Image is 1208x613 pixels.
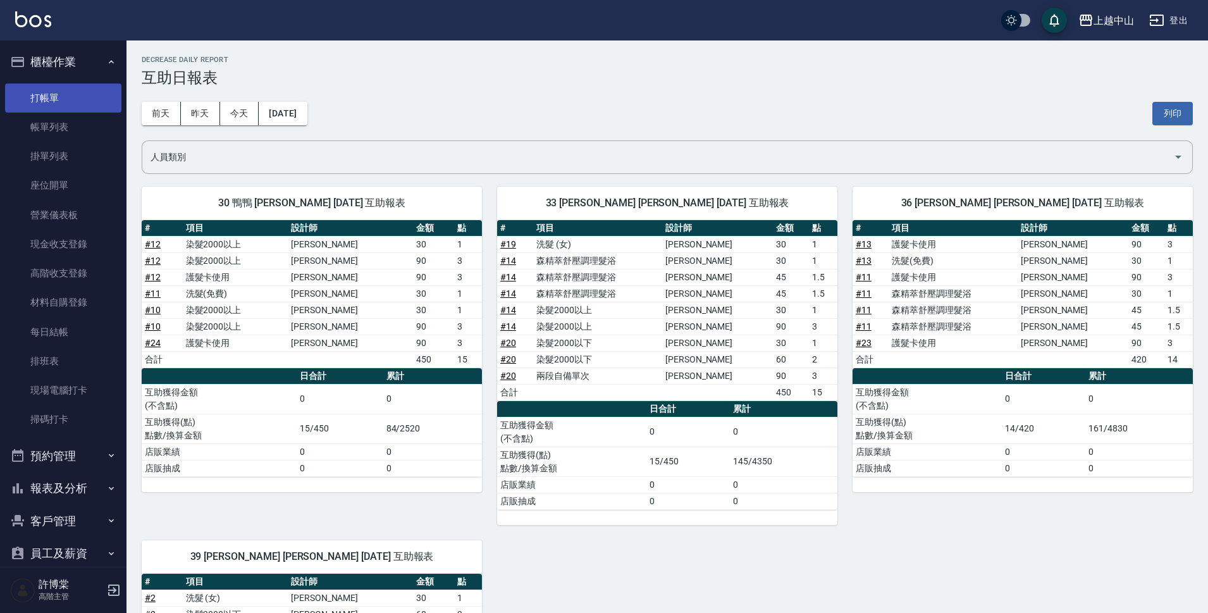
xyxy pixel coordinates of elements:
[809,236,837,252] td: 1
[533,285,662,302] td: 森精萃舒壓調理髮浴
[1018,285,1128,302] td: [PERSON_NAME]
[1085,443,1193,460] td: 0
[1164,220,1193,237] th: 點
[183,252,288,269] td: 染髮2000以上
[533,302,662,318] td: 染髮2000以上
[183,269,288,285] td: 護髮卡使用
[5,376,121,405] a: 現場電腦打卡
[1128,318,1164,335] td: 45
[1073,8,1139,34] button: 上越中山
[730,493,837,509] td: 0
[773,252,809,269] td: 30
[454,302,482,318] td: 1
[809,220,837,237] th: 點
[1164,269,1193,285] td: 3
[220,102,259,125] button: 今天
[183,220,288,237] th: 項目
[1128,285,1164,302] td: 30
[856,256,872,266] a: #13
[773,285,809,302] td: 45
[1164,318,1193,335] td: 1.5
[5,318,121,347] a: 每日結帳
[1128,220,1164,237] th: 金額
[809,302,837,318] td: 1
[297,384,383,414] td: 0
[497,417,646,447] td: 互助獲得金額 (不含點)
[662,351,773,368] td: [PERSON_NAME]
[773,318,809,335] td: 90
[288,335,413,351] td: [PERSON_NAME]
[413,318,454,335] td: 90
[853,460,1002,476] td: 店販抽成
[853,414,1002,443] td: 互助獲得(點) 點數/換算金額
[288,285,413,302] td: [PERSON_NAME]
[1094,13,1134,28] div: 上越中山
[1164,252,1193,269] td: 1
[5,46,121,78] button: 櫃檯作業
[288,590,413,606] td: [PERSON_NAME]
[5,347,121,376] a: 排班表
[288,236,413,252] td: [PERSON_NAME]
[889,318,1018,335] td: 森精萃舒壓調理髮浴
[454,236,482,252] td: 1
[773,236,809,252] td: 30
[646,493,730,509] td: 0
[145,338,161,348] a: #24
[500,239,516,249] a: #19
[1002,443,1085,460] td: 0
[497,493,646,509] td: 店販抽成
[142,351,183,368] td: 合計
[413,574,454,590] th: 金額
[500,371,516,381] a: #20
[1002,414,1085,443] td: 14/420
[10,578,35,603] img: Person
[853,368,1193,477] table: a dense table
[383,368,482,385] th: 累計
[142,368,482,477] table: a dense table
[5,113,121,142] a: 帳單列表
[145,239,161,249] a: #12
[288,220,413,237] th: 設計師
[730,401,837,418] th: 累計
[1018,269,1128,285] td: [PERSON_NAME]
[145,321,161,331] a: #10
[1128,302,1164,318] td: 45
[383,460,482,476] td: 0
[259,102,307,125] button: [DATE]
[1018,236,1128,252] td: [PERSON_NAME]
[1018,220,1128,237] th: 設計師
[856,321,872,331] a: #11
[889,285,1018,302] td: 森精萃舒壓調理髮浴
[142,460,297,476] td: 店販抽成
[1085,460,1193,476] td: 0
[5,84,121,113] a: 打帳單
[809,384,837,400] td: 15
[183,302,288,318] td: 染髮2000以上
[533,335,662,351] td: 染髮2000以下
[297,368,383,385] th: 日合計
[39,591,103,602] p: 高階主管
[809,368,837,384] td: 3
[889,236,1018,252] td: 護髮卡使用
[454,318,482,335] td: 3
[1042,8,1067,33] button: save
[500,338,516,348] a: #20
[157,197,467,209] span: 30 鴨鴨 [PERSON_NAME] [DATE] 互助報表
[142,414,297,443] td: 互助獲得(點) 點數/換算金額
[142,56,1193,64] h2: Decrease Daily Report
[5,472,121,505] button: 報表及分析
[500,288,516,299] a: #14
[662,269,773,285] td: [PERSON_NAME]
[5,405,121,434] a: 掃碼打卡
[662,236,773,252] td: [PERSON_NAME]
[454,590,482,606] td: 1
[646,417,730,447] td: 0
[533,220,662,237] th: 項目
[853,220,889,237] th: #
[145,272,161,282] a: #12
[413,285,454,302] td: 30
[1164,351,1193,368] td: 14
[500,305,516,315] a: #14
[533,269,662,285] td: 森精萃舒壓調理髮浴
[1002,368,1085,385] th: 日合計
